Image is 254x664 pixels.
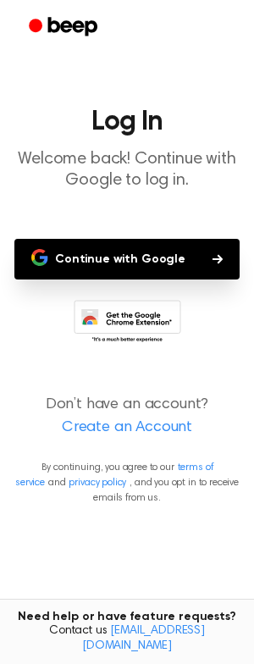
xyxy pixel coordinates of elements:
[10,624,244,654] span: Contact us
[14,149,240,191] p: Welcome back! Continue with Google to log in.
[82,625,205,652] a: [EMAIL_ADDRESS][DOMAIN_NAME]
[69,478,126,488] a: privacy policy
[14,108,240,136] h1: Log In
[17,11,113,44] a: Beep
[14,239,240,279] button: Continue with Google
[14,394,240,440] p: Don’t have an account?
[17,417,237,440] a: Create an Account
[14,460,240,506] p: By continuing, you agree to our and , and you opt in to receive emails from us.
